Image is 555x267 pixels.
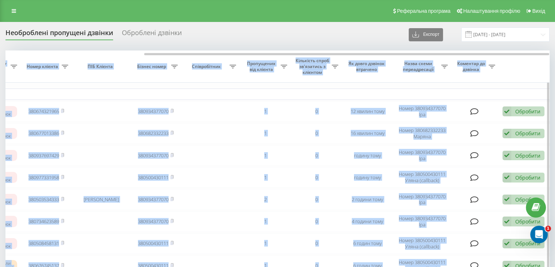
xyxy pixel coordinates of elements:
[24,64,62,69] span: Номер клієнта
[138,152,169,159] a: 380934377070
[515,196,540,203] div: Обробити
[342,101,393,122] td: 12 хвилин тому
[515,108,540,115] div: Обробити
[28,240,59,247] a: 380508458131
[393,233,451,254] td: Номер 380500430111 Уляна (callback)
[240,167,291,188] td: 1
[342,211,393,232] td: 4 години тому
[409,28,443,41] button: Експорт
[291,167,342,188] td: 0
[463,8,520,14] span: Налаштування профілю
[138,108,169,114] a: 380934377070
[78,64,124,69] span: ПІБ Клієнта
[348,61,387,72] span: Як довго дзвінок втрачено
[28,130,59,136] a: 380677013386
[28,108,59,114] a: 380674321965
[122,29,182,40] div: Оброблені дзвінки
[185,64,230,69] span: Співробітник
[397,8,451,14] span: Реферальна програма
[28,218,59,225] a: 380734623589
[138,130,169,136] a: 380682332233
[515,174,540,181] div: Обробити
[138,218,169,225] a: 380934377070
[342,145,393,166] td: годину тому
[393,167,451,188] td: Номер 380500430111 Уляна (callback)
[515,152,540,159] div: Обробити
[397,61,441,72] span: Назва схеми переадресації
[530,226,548,243] iframe: Intercom live chat
[134,64,171,69] span: Бізнес номер
[342,233,393,254] td: 6 годин тому
[138,196,169,203] a: 380934377070
[243,61,281,72] span: Пропущених від клієнта
[294,58,332,75] span: Кількість спроб зв'язатись з клієнтом
[342,123,393,144] td: 16 хвилин тому
[291,145,342,166] td: 0
[291,101,342,122] td: 0
[291,233,342,254] td: 0
[515,240,540,247] div: Обробити
[28,152,59,159] a: 380937697429
[393,145,451,166] td: Номер 380934377070 Іра
[240,123,291,144] td: 1
[28,174,59,181] a: 380977331958
[545,226,551,232] span: 1
[393,189,451,210] td: Номер 380934377070 Іра
[342,189,393,210] td: 2 години тому
[532,8,545,14] span: Вихід
[291,189,342,210] td: 0
[291,211,342,232] td: 0
[393,211,451,232] td: Номер 380934377070 Іра
[291,123,342,144] td: 0
[138,240,169,247] a: 380500430111
[240,145,291,166] td: 1
[515,218,540,225] div: Обробити
[240,189,291,210] td: 2
[455,61,489,72] span: Коментар до дзвінка
[72,189,130,210] td: [PERSON_NAME]
[240,233,291,254] td: 1
[393,123,451,144] td: Номер 380682332233 Маряна
[393,101,451,122] td: Номер 380934377070 Іра
[138,174,169,181] a: 380500430111
[240,211,291,232] td: 1
[240,101,291,122] td: 1
[5,29,113,40] div: Необроблені пропущені дзвінки
[342,167,393,188] td: годину тому
[28,196,59,203] a: 380503534333
[515,130,540,137] div: Обробити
